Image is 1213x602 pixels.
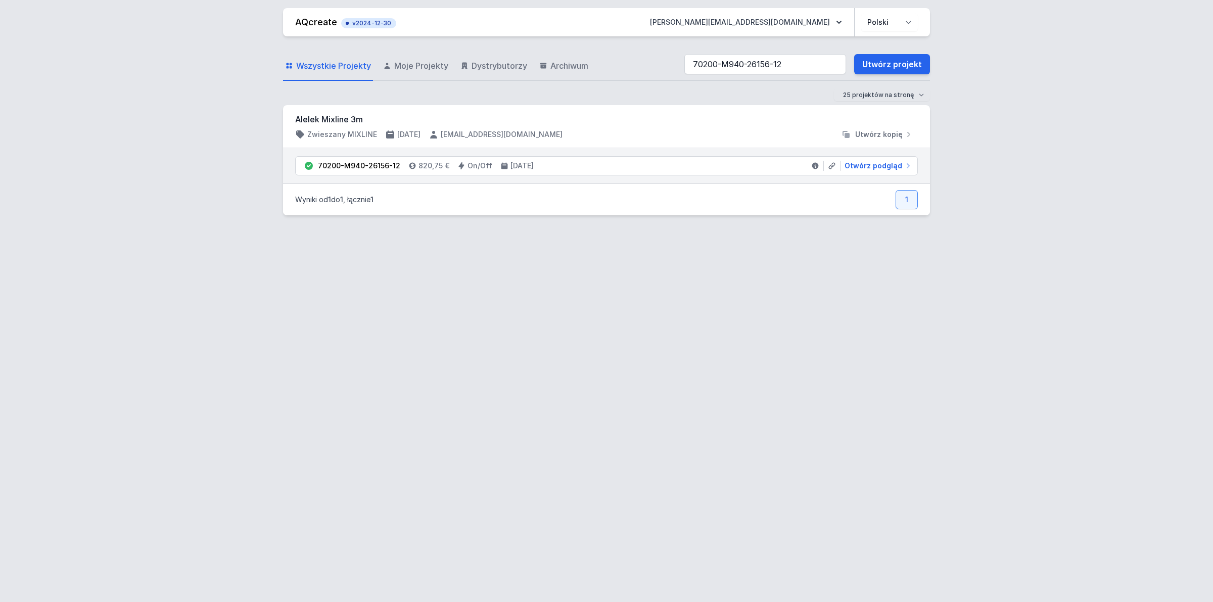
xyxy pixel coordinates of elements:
[307,129,377,140] h4: Zwieszany MIXLINE
[472,60,527,72] span: Dystrybutorzy
[642,13,850,31] button: [PERSON_NAME][EMAIL_ADDRESS][DOMAIN_NAME]
[370,195,374,204] span: 1
[468,161,492,171] h4: On/Off
[845,161,902,171] span: Otwórz podgląd
[550,60,588,72] span: Archiwum
[397,129,421,140] h4: [DATE]
[346,19,391,27] span: v2024-12-30
[896,190,918,209] a: 1
[854,54,930,74] a: Utwórz projekt
[341,16,396,28] button: v2024-12-30
[318,161,400,171] div: 70200-M940-26156-12
[283,52,373,81] a: Wszystkie Projekty
[340,195,343,204] span: 1
[861,13,918,31] select: Wybierz język
[441,129,563,140] h4: [EMAIL_ADDRESS][DOMAIN_NAME]
[295,113,918,125] h3: Alelek Mixline 3m
[510,161,534,171] h4: [DATE]
[381,52,450,81] a: Moje Projekty
[458,52,529,81] a: Dystrybutorzy
[295,17,337,27] a: AQcreate
[296,60,371,72] span: Wszystkie Projekty
[841,161,913,171] a: Otwórz podgląd
[295,195,374,205] p: Wyniki od do , łącznie
[855,129,903,140] span: Utwórz kopię
[328,195,331,204] span: 1
[684,54,846,74] input: Szukaj wśród projektów i wersji...
[394,60,448,72] span: Moje Projekty
[537,52,590,81] a: Archiwum
[418,161,449,171] h4: 820,75 €
[837,129,918,140] button: Utwórz kopię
